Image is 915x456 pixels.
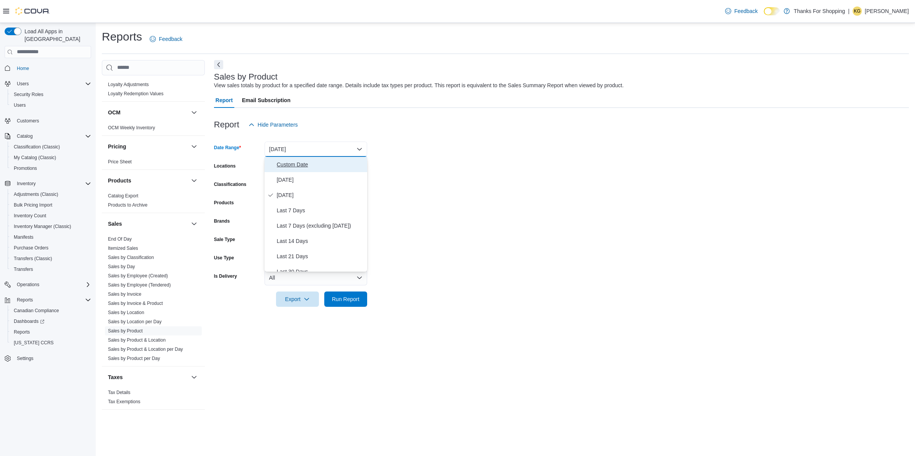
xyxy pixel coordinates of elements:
label: Locations [214,163,236,169]
a: Feedback [722,3,761,19]
span: Adjustments (Classic) [14,191,58,197]
span: [DATE] [277,191,364,200]
button: Transfers (Classic) [8,253,94,264]
span: Sales by Product & Location per Day [108,346,183,352]
a: Sales by Classification [108,255,154,260]
div: Products [102,191,205,213]
a: Loyalty Adjustments [108,82,149,87]
h3: Sales [108,220,122,228]
a: Sales by Invoice [108,292,141,297]
button: Catalog [14,132,36,141]
button: Pricing [108,143,188,150]
div: Loyalty [102,80,205,101]
span: Reports [11,327,91,337]
p: | [848,7,850,16]
span: Inventory Manager (Classic) [14,223,71,230]
button: Transfers [8,264,94,275]
a: Sales by Employee (Created) [108,273,168,278]
button: Adjustments (Classic) [8,189,94,200]
span: Last 30 Days [277,267,364,276]
p: Thanks For Shopping [794,7,845,16]
span: Tax Details [108,389,131,396]
a: Inventory Count [11,211,49,220]
a: My Catalog (Classic) [11,153,59,162]
span: Sales by Product & Location [108,337,166,343]
span: Reports [17,297,33,303]
a: Sales by Product & Location per Day [108,347,183,352]
label: Is Delivery [214,273,237,279]
span: Feedback [159,35,182,43]
span: Bulk Pricing Import [14,202,52,208]
button: Inventory Manager (Classic) [8,221,94,232]
a: Classification (Classic) [11,142,63,151]
a: Dashboards [8,316,94,327]
span: Bulk Pricing Import [11,200,91,210]
button: Inventory [14,179,39,188]
span: Security Roles [14,91,43,98]
span: Manifests [14,234,33,240]
span: Inventory Count [11,211,91,220]
span: Home [14,64,91,73]
span: Security Roles [11,90,91,99]
span: Loyalty Adjustments [108,81,149,88]
h3: Products [108,177,131,184]
span: Transfers (Classic) [14,256,52,262]
button: Users [8,100,94,111]
span: [DATE] [277,175,364,184]
span: Sales by Location per Day [108,319,162,325]
span: Promotions [14,165,37,171]
span: KG [854,7,860,16]
a: End Of Day [108,236,132,242]
a: Adjustments (Classic) [11,190,61,199]
span: Products to Archive [108,202,147,208]
a: Customers [14,116,42,125]
button: Customers [2,115,94,126]
button: Users [14,79,32,88]
a: Sales by Invoice & Product [108,301,163,306]
span: Dashboards [14,318,44,324]
a: Manifests [11,233,36,242]
span: End Of Day [108,236,132,242]
a: Security Roles [11,90,46,99]
button: OCM [190,108,199,117]
span: Dashboards [11,317,91,326]
span: Manifests [11,233,91,242]
button: Home [2,63,94,74]
div: Sales [102,235,205,366]
span: Classification (Classic) [14,144,60,150]
button: Security Roles [8,89,94,100]
button: Taxes [190,373,199,382]
a: Feedback [147,31,185,47]
a: Sales by Day [108,264,135,269]
button: Inventory Count [8,210,94,221]
button: Export [276,292,319,307]
label: Brands [214,218,230,224]
button: All [265,270,367,285]
label: Use Type [214,255,234,261]
a: Price Sheet [108,159,132,164]
label: Classifications [214,181,247,187]
button: Next [214,60,223,69]
span: Washington CCRS [11,338,91,347]
span: Users [11,101,91,110]
a: Catalog Export [108,193,138,199]
span: Last 14 Days [277,236,364,246]
img: Cova [15,7,50,15]
span: Inventory [17,181,36,187]
span: Users [14,79,91,88]
button: Operations [14,280,42,289]
span: Promotions [11,164,91,173]
a: Purchase Orders [11,243,52,252]
span: My Catalog (Classic) [14,155,56,161]
a: OCM Weekly Inventory [108,125,155,130]
span: Feedback [734,7,758,15]
a: Inventory Manager (Classic) [11,222,74,231]
a: Tax Exemptions [108,399,141,404]
span: Itemized Sales [108,245,138,251]
button: Inventory [2,178,94,189]
button: Reports [14,295,36,305]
